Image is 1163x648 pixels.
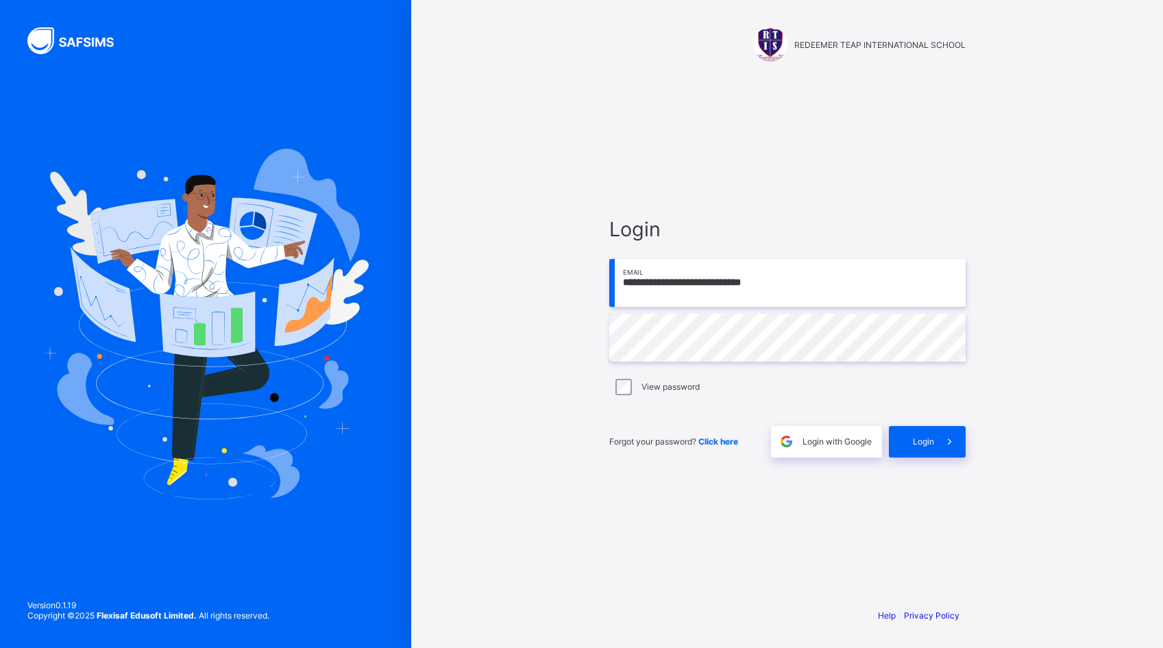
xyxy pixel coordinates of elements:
[609,217,966,241] span: Login
[698,436,738,447] a: Click here
[913,436,934,447] span: Login
[27,600,269,610] span: Version 0.1.19
[779,434,794,449] img: google.396cfc9801f0270233282035f929180a.svg
[42,149,369,499] img: Hero Image
[97,610,197,621] strong: Flexisaf Edusoft Limited.
[27,610,269,621] span: Copyright © 2025 All rights reserved.
[878,610,896,621] a: Help
[609,436,738,447] span: Forgot your password?
[641,382,700,392] label: View password
[803,436,872,447] span: Login with Google
[27,27,130,54] img: SAFSIMS Logo
[794,40,966,50] span: REDEEMER TEAP INTERNATIONAL SCHOOL
[904,610,959,621] a: Privacy Policy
